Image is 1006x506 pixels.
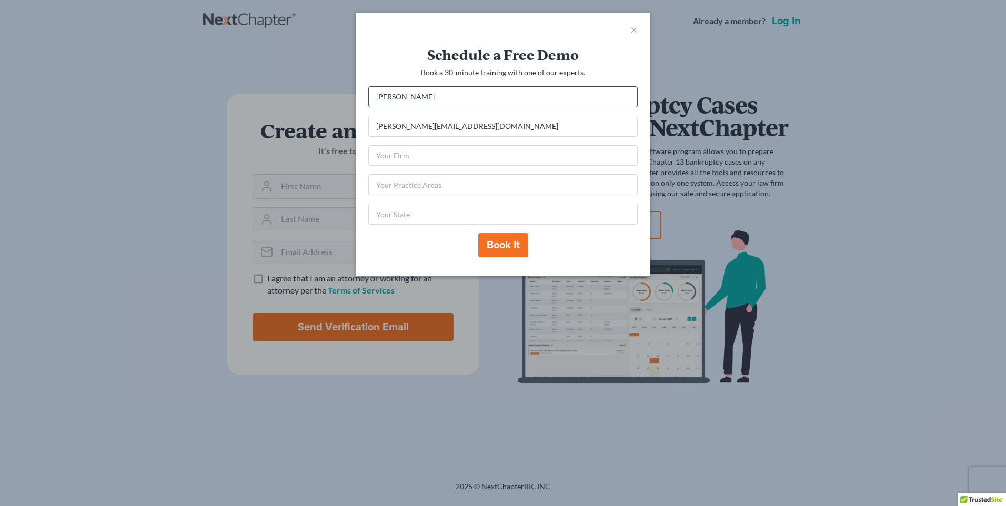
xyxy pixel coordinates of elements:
input: Your Practice Areas [368,174,638,195]
button: close [630,23,638,36]
button: Book it [478,233,528,257]
input: Your Firm [368,145,638,166]
input: Your State [368,204,638,225]
span: × [630,22,638,37]
input: Your Name [368,86,638,107]
input: Your Email [368,116,638,137]
p: Book a 30-minute training with one of our experts. [368,67,638,78]
h3: Schedule a Free Demo [368,46,638,63]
